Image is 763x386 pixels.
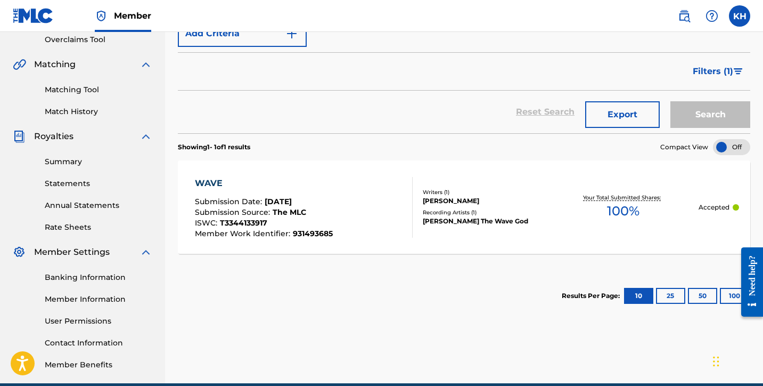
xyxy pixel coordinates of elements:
a: Annual Statements [45,200,152,211]
a: Statements [45,178,152,189]
div: Help [701,5,723,27]
span: Filters ( 1 ) [693,65,733,78]
img: filter [734,68,743,75]
p: Results Per Page: [562,291,622,301]
button: 100 [720,288,749,304]
img: expand [140,58,152,71]
p: Your Total Submitted Shares: [583,194,663,202]
a: Match History [45,106,152,117]
a: Public Search [674,5,695,27]
img: Member Settings [13,246,26,259]
a: Contact Information [45,337,152,349]
div: Drag [713,345,719,377]
span: Member Settings [34,246,110,259]
button: 50 [688,288,717,304]
span: Member Work Identifier : [195,229,293,238]
a: Member Benefits [45,359,152,371]
img: expand [140,130,152,143]
span: Submission Source : [195,207,273,217]
p: Accepted [699,203,729,212]
a: Rate Sheets [45,222,152,233]
span: Royalties [34,130,73,143]
button: 25 [656,288,685,304]
div: [PERSON_NAME] [423,196,548,206]
p: Showing 1 - 1 of 1 results [178,142,250,152]
div: [PERSON_NAME] The Wave God [423,216,548,226]
button: Export [585,101,660,128]
a: Summary [45,156,152,167]
span: Compact View [660,142,708,152]
img: Royalties [13,130,26,143]
span: ISWC : [195,218,220,228]
button: Add Criteria [178,20,307,47]
div: WAVE [195,177,333,190]
a: Banking Information [45,272,152,283]
img: Top Rightsholder [95,10,108,22]
div: Writers ( 1 ) [423,188,548,196]
span: 931493685 [293,229,333,238]
span: T3344133917 [220,218,267,228]
img: 9d2ae6d4665cec9f34b9.svg [285,27,298,40]
span: Submission Date : [195,197,265,206]
button: 10 [624,288,653,304]
a: WAVESubmission Date:[DATE]Submission Source:The MLCISWC:T3344133917Member Work Identifier:9314936... [178,160,750,254]
iframe: Resource Center [733,238,763,326]
img: search [678,10,691,22]
span: The MLC [273,207,306,217]
a: Overclaims Tool [45,34,152,45]
a: User Permissions [45,316,152,327]
span: Member [114,10,151,22]
span: Matching [34,58,76,71]
img: MLC Logo [13,8,54,23]
img: Matching [13,58,26,71]
div: User Menu [729,5,750,27]
span: [DATE] [265,197,292,206]
img: help [705,10,718,22]
img: expand [140,246,152,259]
a: Matching Tool [45,84,152,95]
div: Recording Artists ( 1 ) [423,208,548,216]
button: Filters (1) [686,58,750,85]
span: 100 % [607,202,639,221]
iframe: Chat Widget [710,335,763,386]
a: Member Information [45,294,152,305]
